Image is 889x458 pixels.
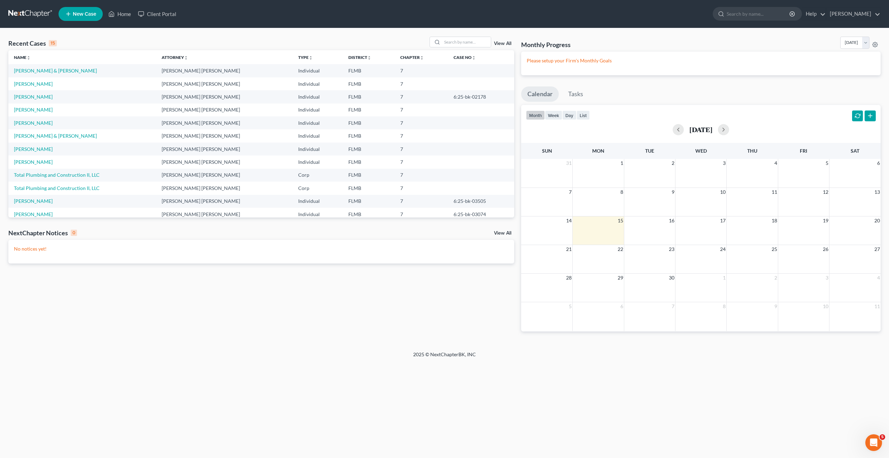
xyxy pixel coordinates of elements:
span: 7 [568,188,572,196]
td: 7 [395,77,448,90]
span: 2 [671,159,675,167]
a: [PERSON_NAME] [14,81,53,87]
a: [PERSON_NAME] [14,159,53,165]
td: 7 [395,182,448,194]
h2: [DATE] [689,126,712,133]
td: [PERSON_NAME] [PERSON_NAME] [156,143,293,155]
td: Individual [293,195,342,208]
td: FLMB [343,155,395,168]
td: FLMB [343,77,395,90]
p: Please setup your Firm's Monthly Goals [527,57,875,64]
span: Thu [747,148,757,154]
span: 10 [719,188,726,196]
div: Recent Cases [8,39,57,47]
span: 28 [565,274,572,282]
a: [PERSON_NAME] & [PERSON_NAME] [14,133,97,139]
span: New Case [73,12,96,17]
button: month [526,110,545,120]
i: unfold_more [367,56,371,60]
a: Calendar [521,86,559,102]
span: 10 [822,302,829,311]
a: [PERSON_NAME] [14,198,53,204]
button: week [545,110,562,120]
td: Individual [293,64,342,77]
i: unfold_more [184,56,188,60]
td: 7 [395,90,448,103]
a: [PERSON_NAME] [14,146,53,152]
span: 19 [822,216,829,225]
a: [PERSON_NAME] [14,211,53,217]
span: 25 [771,245,778,253]
td: Corp [293,182,342,194]
td: Individual [293,77,342,90]
span: 5 [825,159,829,167]
span: Sun [542,148,552,154]
span: Mon [592,148,604,154]
td: 6:25-bk-03505 [448,195,515,208]
span: 6 [620,302,624,311]
i: unfold_more [26,56,31,60]
span: 16 [668,216,675,225]
a: Case Nounfold_more [454,55,476,60]
h3: Monthly Progress [521,40,571,49]
td: Individual [293,104,342,116]
span: Fri [800,148,807,154]
div: NextChapter Notices [8,229,77,237]
a: [PERSON_NAME] [14,120,53,126]
td: [PERSON_NAME] [PERSON_NAME] [156,195,293,208]
input: Search by name... [727,7,790,20]
p: No notices yet! [14,245,509,252]
td: [PERSON_NAME] [PERSON_NAME] [156,77,293,90]
span: 11 [874,302,881,311]
td: 7 [395,195,448,208]
td: 7 [395,129,448,142]
td: Individual [293,208,342,221]
td: FLMB [343,64,395,77]
span: 3 [722,159,726,167]
td: 6:25-bk-03074 [448,208,515,221]
td: 7 [395,104,448,116]
span: 1 [620,159,624,167]
td: [PERSON_NAME] [PERSON_NAME] [156,182,293,194]
span: 31 [565,159,572,167]
a: [PERSON_NAME] [826,8,880,20]
a: Attorneyunfold_more [162,55,188,60]
td: 7 [395,116,448,129]
span: Tue [645,148,654,154]
span: 12 [822,188,829,196]
span: 20 [874,216,881,225]
span: 23 [668,245,675,253]
button: list [577,110,590,120]
td: FLMB [343,104,395,116]
a: Home [105,8,134,20]
td: FLMB [343,208,395,221]
span: 30 [668,274,675,282]
span: 9 [671,188,675,196]
span: 13 [874,188,881,196]
span: 15 [617,216,624,225]
td: FLMB [343,116,395,129]
td: FLMB [343,90,395,103]
span: 5 [880,434,885,440]
td: 7 [395,155,448,168]
td: Individual [293,143,342,155]
a: Total Plumbing and Construction II, LLC [14,172,100,178]
td: [PERSON_NAME] [PERSON_NAME] [156,208,293,221]
a: Tasks [562,86,589,102]
span: 24 [719,245,726,253]
span: 29 [617,274,624,282]
span: 18 [771,216,778,225]
span: 21 [565,245,572,253]
td: Individual [293,90,342,103]
span: 8 [722,302,726,311]
a: Typeunfold_more [298,55,313,60]
span: 3 [825,274,829,282]
a: [PERSON_NAME] & [PERSON_NAME] [14,68,97,74]
i: unfold_more [309,56,313,60]
td: FLMB [343,169,395,182]
td: Individual [293,155,342,168]
td: 7 [395,64,448,77]
a: [PERSON_NAME] [14,107,53,113]
a: Client Portal [134,8,180,20]
span: 22 [617,245,624,253]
